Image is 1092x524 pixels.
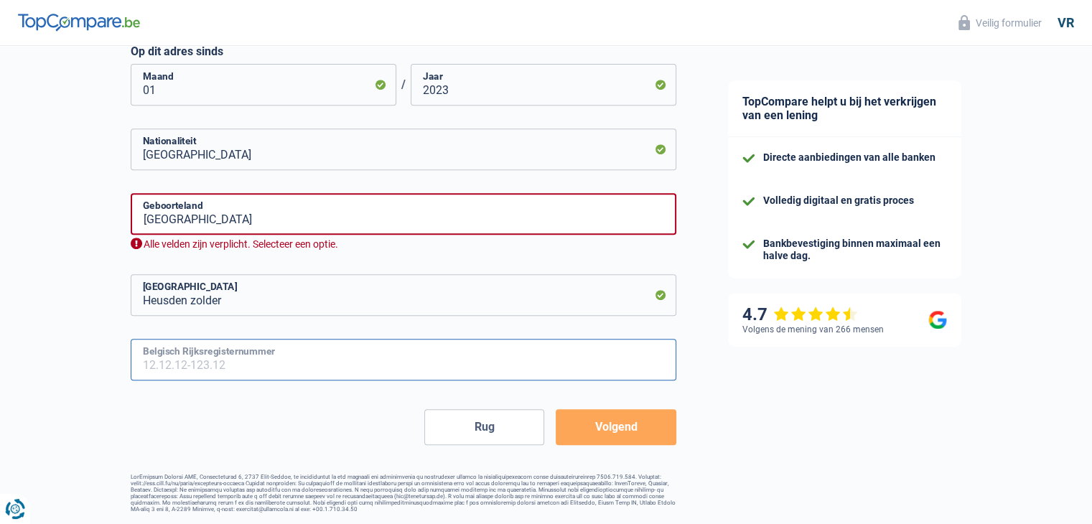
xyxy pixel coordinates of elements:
font: 4.7 [742,304,767,324]
font: LorEmipsum Dolorsi AME, Consecteturad 6, 2737 Elit-Seddoe, te incididuntut la etd magnaali eni ad... [131,474,676,513]
font: Veilig formulier [976,17,1042,29]
input: 12.12.12-123.12 [131,339,676,380]
input: België [131,193,676,235]
input: AAAA [411,64,676,106]
button: Veilig formulier [950,11,1050,34]
button: Rug [424,409,544,445]
font: Volgens de mening van 266 mensen [742,324,884,334]
font: / [401,78,406,91]
img: TopCompare-logo [18,14,140,31]
font: Op dit adres sinds [131,45,223,58]
font: Alle velden zijn verplicht. Selecteer een optie. [144,238,338,250]
input: België [131,128,676,170]
font: Volledig digitaal en gratis proces [763,195,914,206]
font: Bankbevestiging binnen maximaal een halve dag. [763,238,941,261]
font: vr [1058,15,1074,30]
input: MM [131,64,396,106]
font: TopCompare helpt u bij het verkrijgen van een lening [742,95,936,122]
button: Volgend [556,409,676,445]
font: Volgend [594,420,637,434]
font: Rug [475,420,495,434]
font: Directe aanbiedingen van alle banken [763,151,935,163]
